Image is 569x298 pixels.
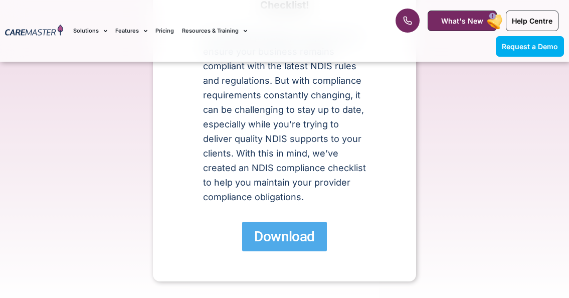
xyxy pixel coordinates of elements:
span: Download [254,228,314,245]
p: As an NDIS provider, it’s up to you to ensure your business remains compliant with the latest NDI... [203,30,366,204]
a: Resources & Training [182,14,247,48]
span: What's New [441,17,483,25]
a: Solutions [73,14,107,48]
a: Features [115,14,147,48]
span: Request a Demo [502,42,558,51]
a: Download [242,222,326,251]
nav: Menu [73,14,363,48]
a: Request a Demo [496,36,564,57]
span: Help Centre [512,17,552,25]
a: Help Centre [506,11,558,31]
a: Pricing [155,14,174,48]
a: What's New [428,11,497,31]
img: CareMaster Logo [5,25,63,38]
